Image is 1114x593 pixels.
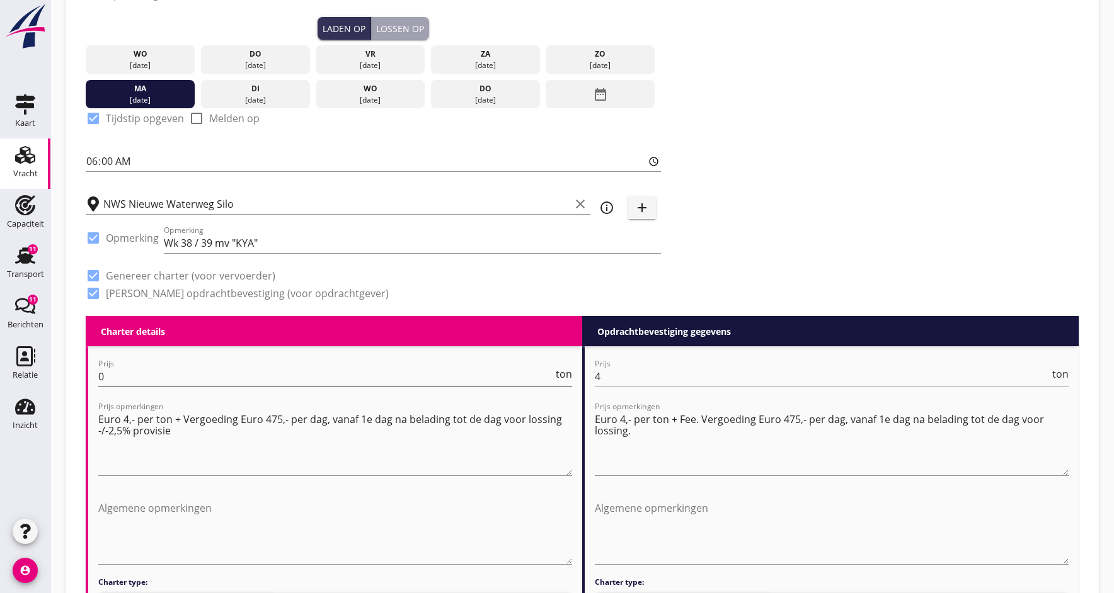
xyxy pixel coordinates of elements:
[595,409,1069,475] textarea: Prijs opmerkingen
[318,17,371,40] button: Laden op
[8,320,43,329] div: Berichten
[98,409,572,475] textarea: Prijs opmerkingen
[7,220,44,228] div: Capaciteit
[635,200,650,215] i: add
[28,244,38,254] div: 11
[103,194,570,214] input: Losplaats
[376,22,424,35] div: Lossen op
[434,48,537,60] div: za
[13,371,38,379] div: Relatie
[28,295,38,305] div: 11
[13,421,38,429] div: Inzicht
[434,60,537,71] div: [DATE]
[15,119,35,127] div: Kaart
[549,48,652,60] div: zo
[204,94,307,106] div: [DATE]
[595,498,1069,564] textarea: Algemene opmerkingen
[434,83,537,94] div: do
[209,112,260,125] label: Melden op
[7,270,44,278] div: Transport
[319,94,422,106] div: [DATE]
[98,366,553,387] input: Prijs
[371,17,429,40] button: Lossen op
[89,94,192,106] div: [DATE]
[13,558,38,583] i: account_circle
[89,60,192,71] div: [DATE]
[595,577,1069,588] h4: Charter type:
[204,48,307,60] div: do
[106,232,159,244] label: Opmerking
[89,48,192,60] div: wo
[89,83,192,94] div: ma
[3,3,48,50] img: logo-small.a267ee39.svg
[323,22,365,35] div: Laden op
[1052,369,1069,379] span: ton
[204,83,307,94] div: di
[319,60,422,71] div: [DATE]
[434,94,537,106] div: [DATE]
[319,83,422,94] div: wo
[13,169,38,178] div: Vracht
[599,200,614,215] i: info_outline
[98,577,572,588] h4: Charter type:
[106,112,184,125] label: Tijdstip opgeven
[595,366,1050,387] input: Prijs
[556,369,572,379] span: ton
[593,83,608,106] i: date_range
[204,60,307,71] div: [DATE]
[98,498,572,564] textarea: Algemene opmerkingen
[573,196,588,212] i: clear
[106,287,389,300] label: [PERSON_NAME] opdrachtbevestiging (voor opdrachtgever)
[319,48,422,60] div: vr
[549,60,652,71] div: [DATE]
[106,269,275,282] label: Genereer charter (voor vervoerder)
[164,233,661,253] input: Opmerking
